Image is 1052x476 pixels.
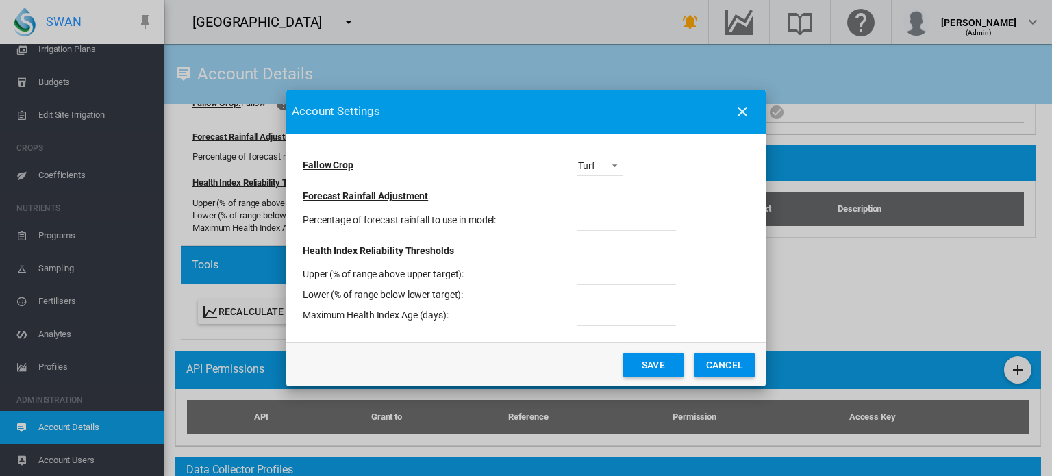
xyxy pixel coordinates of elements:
[303,268,577,281] div: Upper (% of range above upper target):
[286,90,766,386] md-dialog: Fallow Crop ...
[303,214,577,227] div: Percentage of forecast rainfall to use in model:
[292,103,379,120] span: Account Settings
[623,353,684,377] button: Save
[303,159,577,173] label: Fallow Crop
[694,353,755,377] button: Cancel
[734,103,751,120] md-icon: icon-close
[303,288,577,302] div: Lower (% of range below lower target):
[578,160,595,171] div: Turf
[303,190,428,203] div: Forecast Rainfall Adjustment
[729,98,756,125] button: icon-close
[303,245,454,258] div: Health Index Reliability Thresholds
[303,309,577,323] div: Maximum Health Index Age (days):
